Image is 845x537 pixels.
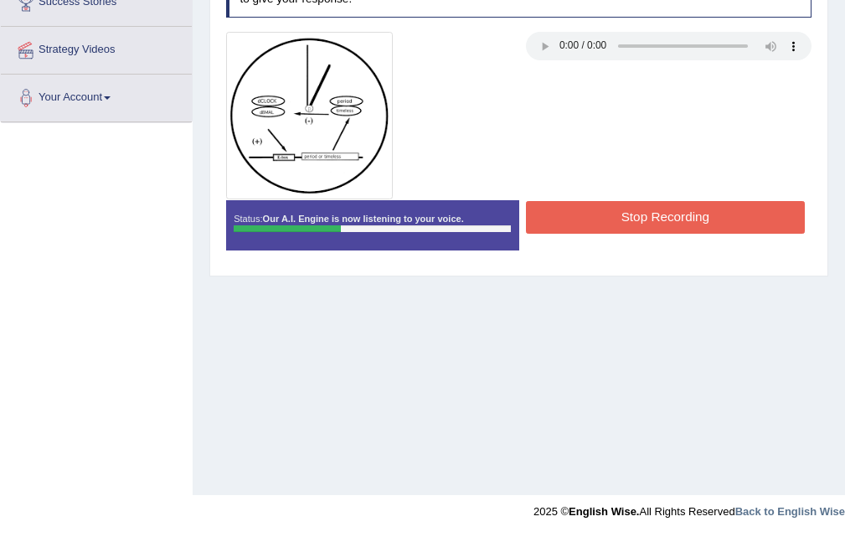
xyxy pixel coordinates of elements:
[263,214,464,224] strong: Our A.I. Engine is now listening to your voice.
[526,201,805,234] button: Stop Recording
[1,27,192,69] a: Strategy Videos
[569,505,639,518] strong: English Wise.
[735,505,845,518] a: Back to English Wise
[226,200,519,250] div: Status:
[533,495,845,519] div: 2025 © All Rights Reserved
[1,75,192,116] a: Your Account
